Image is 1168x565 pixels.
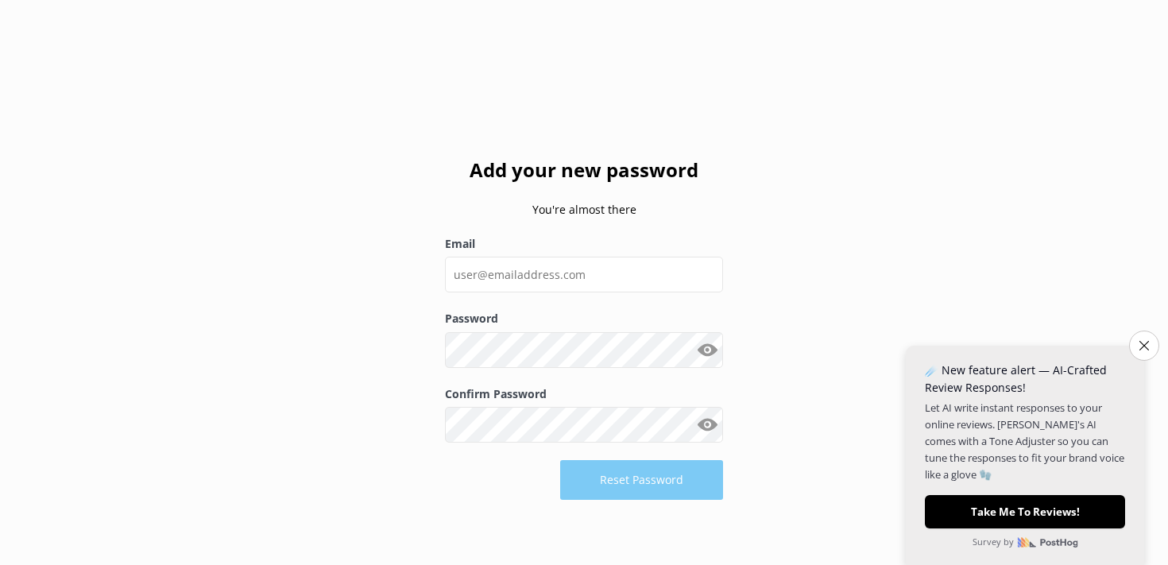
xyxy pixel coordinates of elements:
[691,409,723,441] button: Show password
[445,201,723,219] p: You're almost there
[691,334,723,366] button: Show password
[445,257,723,292] input: user@emailaddress.com
[445,385,723,403] label: Confirm Password
[445,235,723,253] label: Email
[445,155,723,185] h2: Add your new password
[445,310,723,327] label: Password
